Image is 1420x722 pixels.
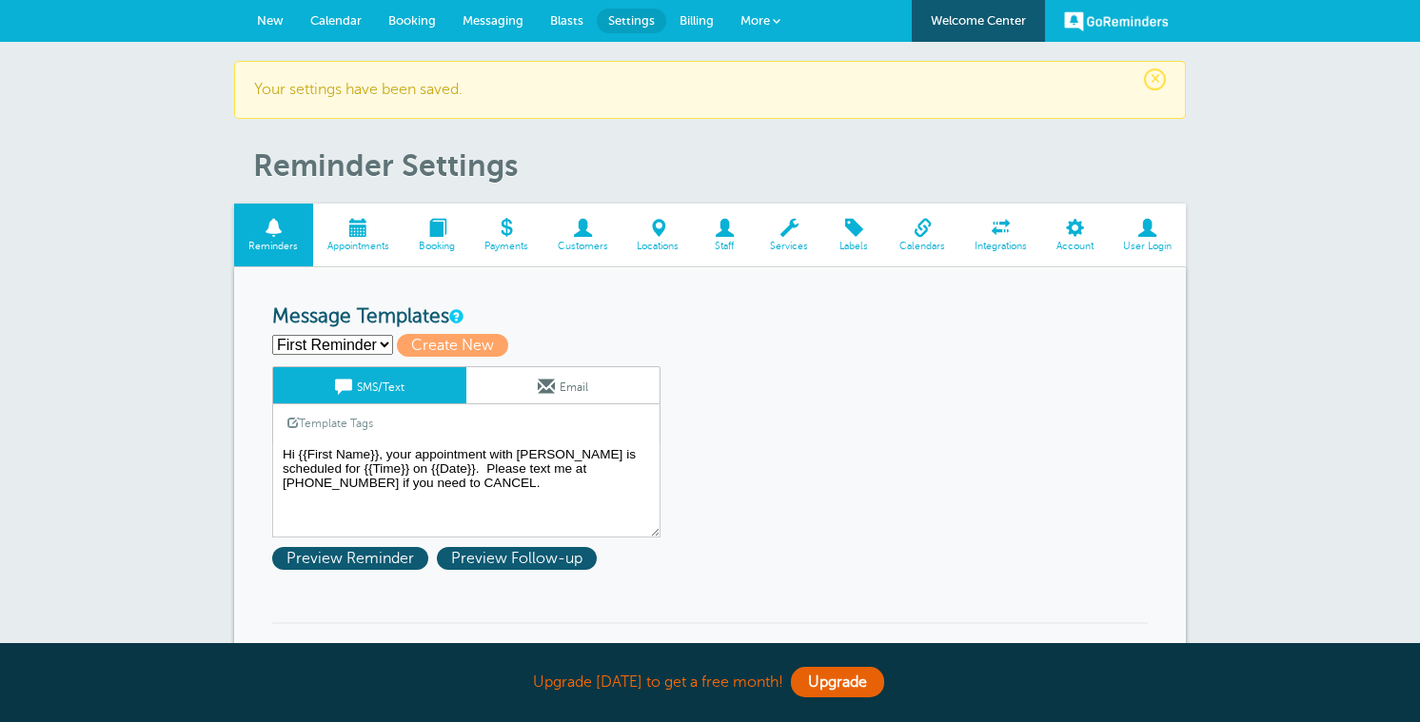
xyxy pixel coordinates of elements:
a: Template Tags [273,404,387,441]
span: Create New [397,334,508,357]
a: Staff [694,204,756,267]
span: Locations [632,241,684,252]
a: Preview Reminder [272,550,437,567]
span: User Login [1117,241,1176,252]
span: Booking [388,13,436,28]
iframe: Resource center [1344,646,1401,703]
a: Labels [823,204,885,267]
span: Account [1051,241,1098,252]
h3: Message Templates [272,305,1148,329]
a: This is the wording for your reminder and follow-up messages. You can create multiple templates i... [449,310,461,322]
span: Calendars [895,241,951,252]
a: Preview Follow-up [437,550,602,567]
span: Messaging [463,13,523,28]
a: Calendars [885,204,960,267]
a: Booking [404,204,470,267]
a: Customers [542,204,622,267]
span: Blasts [550,13,583,28]
textarea: Hi {{First Name}}, your appointment with [PERSON_NAME] is scheduled for {{Time}} on {{Date}}. Ple... [272,442,661,537]
div: Upgrade [DATE] to get a free month! [234,662,1186,703]
a: Upgrade [791,667,884,697]
span: Settings [608,13,655,28]
a: Integrations [960,204,1042,267]
a: Payments [469,204,542,267]
span: More [740,13,770,28]
a: SMS/Text [273,367,466,403]
span: New [257,13,284,28]
h3: Message Sequences [272,622,1148,676]
span: Appointments [323,241,395,252]
a: Appointments [313,204,404,267]
span: Services [765,241,814,252]
a: User Login [1108,204,1186,267]
a: Create New [397,337,517,354]
span: Staff [703,241,746,252]
p: Your settings have been saved. [254,81,1166,99]
h1: Reminder Settings [253,147,1186,184]
a: Email [466,367,660,403]
a: Services [756,204,823,267]
span: Payments [479,241,533,252]
span: Preview Reminder [272,547,428,570]
span: Reminders [244,241,304,252]
span: Integrations [970,241,1033,252]
span: Preview Follow-up [437,547,597,570]
span: Booking [414,241,461,252]
span: Calendar [310,13,362,28]
a: Account [1041,204,1108,267]
span: Labels [833,241,876,252]
a: Settings [597,9,666,33]
span: Billing [680,13,714,28]
span: × [1144,68,1166,90]
span: Customers [552,241,613,252]
a: Locations [622,204,694,267]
